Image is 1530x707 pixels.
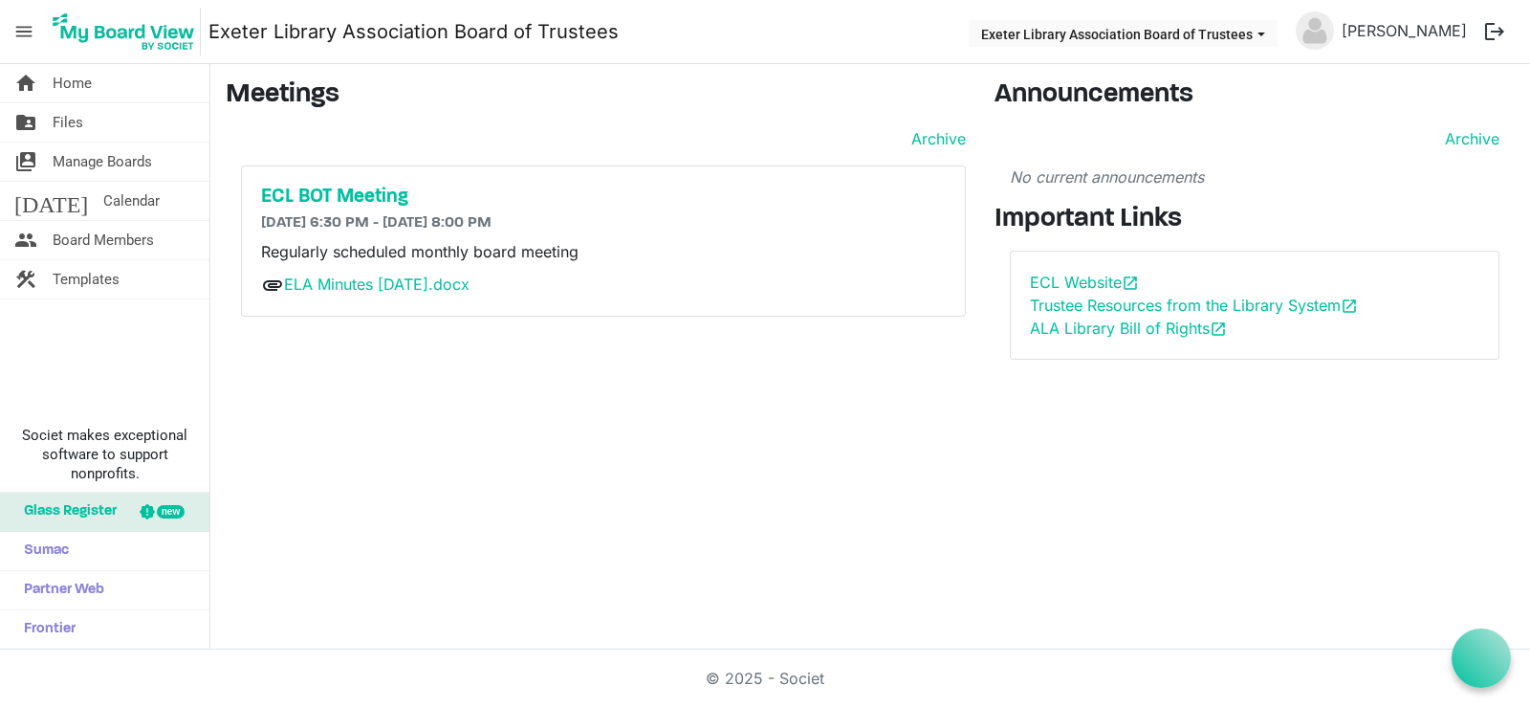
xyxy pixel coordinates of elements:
span: switch_account [14,143,37,181]
p: No current announcements [1010,166,1499,188]
img: no-profile-picture.svg [1296,11,1334,50]
span: [DATE] [14,182,88,220]
span: Frontier [14,610,76,649]
span: Calendar [103,182,160,220]
span: Files [53,103,83,142]
span: open_in_new [1341,298,1358,315]
h3: Announcements [994,79,1515,112]
div: new [157,505,185,519]
h3: Important Links [994,204,1515,236]
h6: [DATE] 6:30 PM - [DATE] 8:00 PM [261,214,946,232]
a: Exeter Library Association Board of Trustees [208,12,619,51]
span: home [14,64,37,102]
a: Trustee Resources from the Library Systemopen_in_new [1030,296,1358,315]
a: My Board View Logo [47,8,208,55]
span: construction [14,260,37,298]
span: open_in_new [1210,320,1227,338]
span: menu [6,13,42,50]
a: ECL Websiteopen_in_new [1030,273,1139,292]
span: Societ makes exceptional software to support nonprofits. [9,426,201,483]
span: Templates [53,260,120,298]
a: © 2025 - Societ [706,669,824,688]
span: Manage Boards [53,143,152,181]
span: open_in_new [1122,275,1139,292]
span: Board Members [53,221,154,259]
a: Archive [904,127,966,150]
span: attachment [261,274,284,297]
span: Partner Web [14,571,104,609]
span: Home [53,64,92,102]
img: My Board View Logo [47,8,201,55]
span: Sumac [14,532,69,570]
span: people [14,221,37,259]
a: Archive [1437,127,1499,150]
span: folder_shared [14,103,37,142]
button: Exeter Library Association Board of Trustees dropdownbutton [969,20,1278,47]
a: ELA Minutes [DATE].docx [284,275,470,294]
a: ALA Library Bill of Rightsopen_in_new [1030,319,1227,338]
h3: Meetings [226,79,966,112]
p: Regularly scheduled monthly board meeting [261,240,946,263]
a: [PERSON_NAME] [1334,11,1475,50]
span: Glass Register [14,493,117,531]
a: ECL BOT Meeting [261,186,946,209]
button: logout [1475,11,1515,52]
